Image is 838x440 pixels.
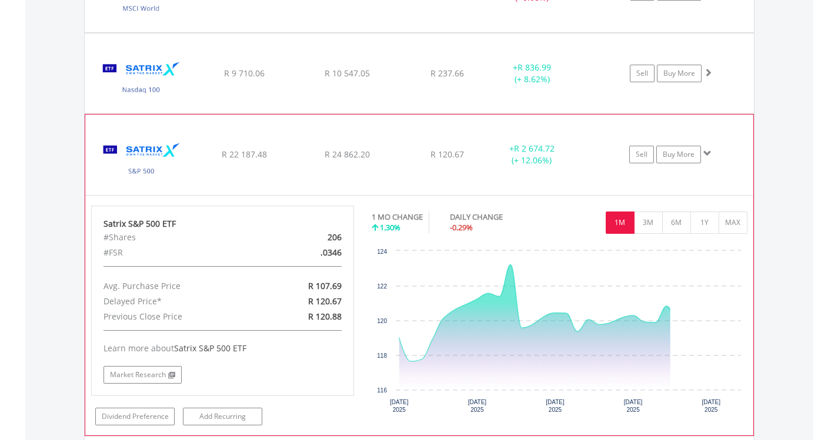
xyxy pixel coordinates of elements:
span: R 120.88 [308,311,342,322]
span: R 2 674.72 [514,143,555,154]
div: #FSR [95,245,265,260]
text: [DATE] 2025 [624,399,643,413]
a: Dividend Preference [95,408,175,425]
img: EQU.ZA.STX500.png [91,129,192,192]
text: 120 [377,318,387,324]
div: Avg. Purchase Price [95,278,265,294]
svg: Interactive chart [372,245,747,421]
div: Previous Close Price [95,309,265,324]
div: Satrix S&P 500 ETF [104,218,342,230]
div: Chart. Highcharts interactive chart. [372,245,747,421]
a: Buy More [656,146,701,163]
span: -0.29% [450,222,473,233]
div: Learn more about [104,342,342,354]
a: Add Recurring [183,408,262,425]
button: MAX [719,211,747,234]
text: 118 [377,352,387,359]
div: Delayed Price* [95,294,265,309]
div: 1 MO CHANGE [372,211,423,223]
button: 1Y [690,211,719,234]
div: 206 [265,230,350,245]
text: 124 [377,248,387,255]
span: R 107.69 [308,280,342,291]
text: [DATE] 2025 [390,399,409,413]
text: [DATE] 2025 [468,399,487,413]
img: EQU.ZA.STXNDQ.png [91,48,192,111]
button: 6M [662,211,691,234]
span: R 836.99 [518,62,551,73]
button: 1M [606,211,635,234]
div: .0346 [265,245,350,260]
div: + (+ 12.06%) [488,143,576,166]
text: 122 [377,283,387,290]
span: R 120.67 [308,295,342,307]
span: R 22 187.48 [222,149,267,160]
text: 116 [377,387,387,394]
a: Market Research [104,366,182,384]
a: Buy More [657,65,702,82]
div: #Shares [95,230,265,245]
span: R 9 710.06 [224,68,265,79]
span: R 237.66 [430,68,464,79]
span: R 24 862.20 [325,149,370,160]
span: 1.30% [380,222,400,233]
a: Sell [630,65,655,82]
span: R 120.67 [430,149,464,160]
div: + (+ 8.62%) [488,62,577,85]
text: [DATE] 2025 [546,399,565,413]
div: DAILY CHANGE [450,211,544,223]
text: [DATE] 2025 [702,399,720,413]
button: 3M [634,211,663,234]
a: Sell [629,146,654,163]
span: R 10 547.05 [325,68,370,79]
span: Satrix S&P 500 ETF [174,342,246,354]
